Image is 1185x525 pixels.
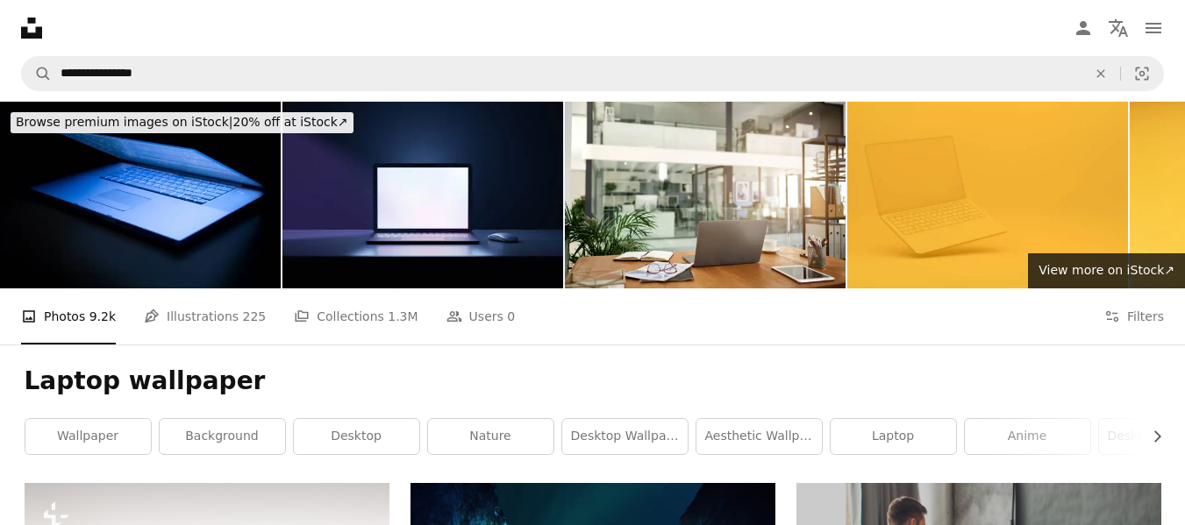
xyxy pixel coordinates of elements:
[1081,57,1120,90] button: Clear
[25,365,1161,397] h1: Laptop wallpaper
[1028,253,1185,288] a: View more on iStock↗
[388,307,418,326] span: 1.3M
[11,112,353,133] div: 20% off at iStock ↗
[831,419,956,454] a: laptop
[294,419,419,454] a: desktop
[428,419,553,454] a: nature
[1136,11,1171,46] button: Menu
[21,18,42,39] a: Home — Unsplash
[1101,11,1136,46] button: Language
[847,102,1128,288] img: Laptop with Empty Screen, Minimal Technology Concept, Yellow Background
[696,419,822,454] a: aesthetic wallpaper
[144,288,266,344] a: Illustrations 225
[507,307,515,326] span: 0
[965,419,1090,454] a: anime
[282,102,563,288] img: 3D rendering illustration. Laptop computer with blank screen and color keyboard place table in th...
[1066,11,1101,46] a: Log in / Sign up
[25,419,151,454] a: wallpaper
[243,307,267,326] span: 225
[1039,263,1174,277] span: View more on iStock ↗
[1141,419,1161,454] button: scroll list to the right
[1104,288,1164,344] button: Filters
[294,288,418,344] a: Collections 1.3M
[565,102,846,288] img: An organised workspace leads to more productivity
[562,419,688,454] a: desktop wallpaper
[446,288,516,344] a: Users 0
[1121,57,1163,90] button: Visual search
[160,419,285,454] a: background
[21,56,1164,91] form: Find visuals sitewide
[22,57,52,90] button: Search Unsplash
[16,115,232,129] span: Browse premium images on iStock |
